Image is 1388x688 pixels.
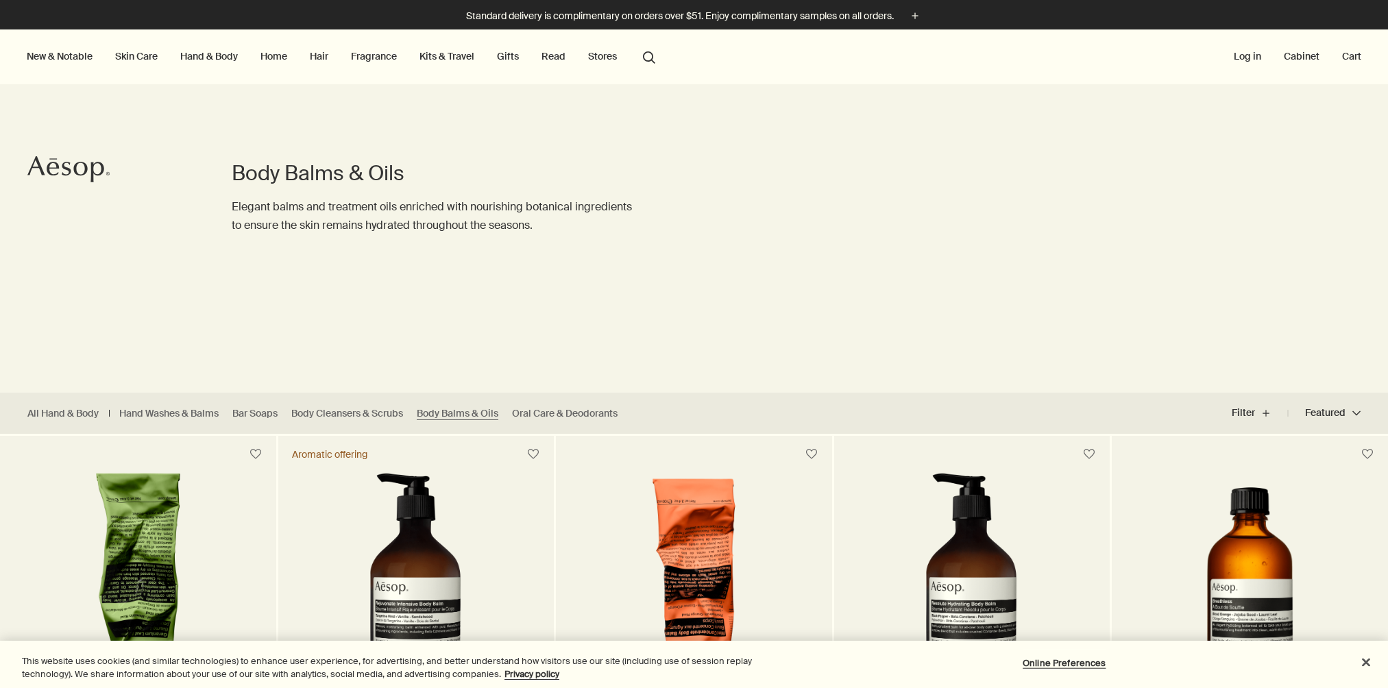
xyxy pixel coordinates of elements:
button: Save to cabinet [521,442,546,467]
button: Stores [585,47,620,65]
p: Elegant balms and treatment oils enriched with nourishing botanical ingredients to ensure the ski... [232,197,640,234]
a: Oral Care & Deodorants [512,407,618,420]
a: Cabinet [1281,47,1322,65]
a: Body Cleansers & Scrubs [291,407,403,420]
button: Standard delivery is complimentary on orders over $51. Enjoy complimentary samples on all orders. [466,8,923,24]
button: Save to cabinet [243,442,268,467]
a: Read [539,47,568,65]
nav: primary [24,29,661,84]
button: Log in [1231,47,1264,65]
p: Standard delivery is complimentary on orders over $51. Enjoy complimentary samples on all orders. [466,9,894,23]
a: Body Balms & Oils [417,407,498,420]
a: Home [258,47,290,65]
h1: Body Balms & Oils [232,160,640,187]
button: Cart [1339,47,1364,65]
button: Filter [1232,397,1288,430]
a: Hand Washes & Balms [119,407,219,420]
a: Aesop [24,152,113,190]
a: Hair [307,47,331,65]
button: Close [1351,648,1381,678]
button: Save to cabinet [1077,442,1101,467]
button: Online Preferences, Opens the preference center dialog [1021,650,1107,677]
a: Fragrance [348,47,400,65]
nav: supplementary [1231,29,1364,84]
a: Skin Care [112,47,160,65]
svg: Aesop [27,156,110,183]
div: Aromatic offering [292,448,367,460]
button: Save to cabinet [1355,442,1380,467]
a: Gifts [494,47,522,65]
button: Save to cabinet [799,442,824,467]
a: All Hand & Body [27,407,99,420]
div: This website uses cookies (and similar technologies) to enhance user experience, for advertising,... [22,654,764,681]
button: New & Notable [24,47,95,65]
button: Featured [1288,397,1361,430]
a: Bar Soaps [232,407,278,420]
a: More information about your privacy, opens in a new tab [504,668,559,680]
a: Kits & Travel [417,47,477,65]
a: Hand & Body [178,47,241,65]
button: Open search [637,43,661,69]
